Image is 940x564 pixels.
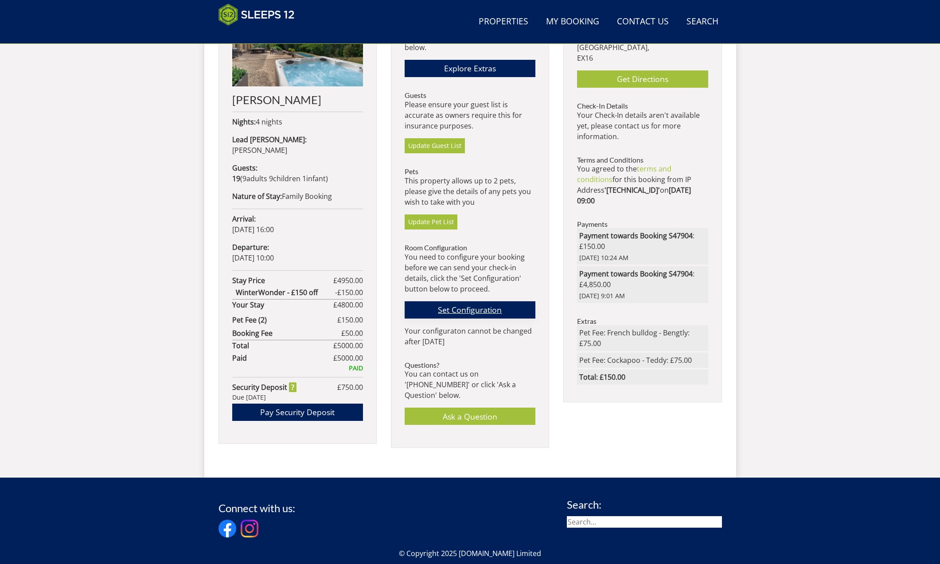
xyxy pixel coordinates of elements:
p: You can contact us on '[PHONE_NUMBER]' or click 'Ask a Question' below. [405,369,535,401]
p: Please ensure your guest list is accurate as owners require this for insurance purposes. [405,99,535,131]
img: Facebook [218,520,236,537]
p: © Copyright 2025 [DOMAIN_NAME] Limited [218,548,722,559]
h3: Payments [577,220,708,228]
h3: Terms and Conditions [577,156,708,164]
p: [DATE] 16:00 [232,214,363,235]
a: Search [683,12,722,32]
h3: Connect with us: [218,502,295,514]
span: -£ [335,287,363,298]
strong: Guests: [232,163,257,173]
strong: Lead [PERSON_NAME]: [232,135,307,144]
a: Properties [475,12,532,32]
p: You need to configure your booking before we can send your check-in details, click the 'Set Confi... [405,252,535,294]
a: [PERSON_NAME] [232,2,363,106]
h3: Pets [405,167,535,175]
h3: Search: [567,499,722,510]
a: Set Configuration [405,301,535,319]
a: Explore Extras [405,60,535,77]
strong: Stay Price [232,275,333,286]
li: : £4,850.00 [577,266,708,303]
span: [PERSON_NAME] [232,145,287,155]
strong: [DATE] 09:00 [577,185,691,206]
li: : £150.00 [577,228,708,265]
span: infant [300,174,326,183]
strong: Security Deposit [232,382,296,393]
strong: Nights: [232,117,256,127]
span: child [267,174,300,183]
div: Due [DATE] [232,393,363,402]
input: Search... [567,516,722,528]
li: Pet Fee: Cockapoo - Teddy: £75.00 [577,353,708,368]
p: You agreed to the for this booking from IP Address on [577,163,708,206]
span: 9 [242,174,246,183]
p: 4 nights [232,117,363,127]
span: [DATE] 10:24 AM [579,253,706,263]
span: 4950.00 [337,276,363,285]
strong: 19 [232,174,240,183]
span: 150.00 [341,288,363,297]
a: Pay Security Deposit [232,404,363,421]
span: 5000.00 [337,353,363,363]
strong: Nature of Stay: [232,191,282,201]
img: Sleeps 12 [218,4,295,26]
p: Family Booking [232,191,363,202]
strong: Total: £150.00 [579,372,625,382]
span: 1 [302,174,306,183]
span: 5000.00 [337,341,363,350]
h3: Questions? [405,361,535,369]
span: £ [341,328,363,338]
a: My Booking [542,12,603,32]
a: Contact Us [613,12,672,32]
span: £ [333,275,363,286]
span: £ [337,315,363,325]
h3: Check-In Details [577,102,708,110]
strong: Payment towards Booking S47904 [579,269,693,279]
span: [DATE] 9:01 AM [579,291,706,301]
strong: WinterWonder - £150 off [236,287,335,298]
a: Ask a Question [405,408,535,425]
p: Your configuraton cannot be changed after [DATE] [405,326,535,347]
span: £ [337,382,363,393]
strong: Total [232,340,333,351]
span: 50.00 [345,328,363,338]
span: 750.00 [341,382,363,392]
span: 4800.00 [337,300,363,310]
strong: Arrival: [232,214,256,224]
iframe: Customer reviews powered by Trustpilot [214,31,307,39]
span: £ [333,340,363,351]
strong: Payment towards Booking S47904 [579,231,693,241]
strong: Your Stay [232,300,333,310]
li: Pet Fee: French bulldog - Bengtly: £75.00 [577,325,708,351]
span: 9 [269,174,273,183]
h3: Extras [577,317,708,325]
h3: Room Configuration [405,244,535,252]
span: ( ) [232,174,328,183]
span: adult [242,174,267,183]
p: Your Check-In details aren't available yet, please contact us for more information. [577,110,708,142]
h3: Guests [405,91,535,99]
p: [DATE] 10:00 [232,242,363,263]
h2: [PERSON_NAME] [232,93,363,106]
span: 150.00 [341,315,363,325]
strong: Booking Fee [232,328,341,338]
span: £ [333,300,363,310]
img: An image of 'Kennard Hall' [232,2,363,86]
a: Update Pet List [405,214,457,229]
a: terms and conditions [577,164,671,184]
strong: Pet Fee (2) [232,315,337,325]
strong: '[TECHNICAL_ID]' [605,185,660,195]
strong: Paid [232,353,333,363]
strong: Departure: [232,242,269,252]
span: s [264,174,267,183]
a: Update Guest List [405,138,465,153]
img: Instagram [241,520,258,537]
span: £ [333,353,363,363]
p: This property allows up to 2 pets, please give the details of any pets you wish to take with you [405,175,535,207]
span: ren [289,174,300,183]
div: PAID [232,363,363,373]
a: Get Directions [577,70,708,88]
